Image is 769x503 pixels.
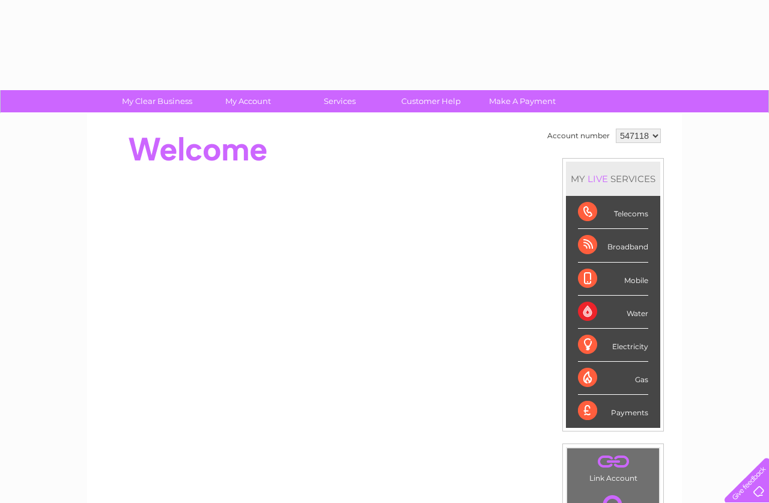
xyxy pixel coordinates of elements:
[108,90,207,112] a: My Clear Business
[578,395,648,427] div: Payments
[566,162,660,196] div: MY SERVICES
[585,173,610,184] div: LIVE
[567,448,660,486] td: Link Account
[578,296,648,329] div: Water
[381,90,481,112] a: Customer Help
[290,90,389,112] a: Services
[578,229,648,262] div: Broadband
[199,90,298,112] a: My Account
[578,329,648,362] div: Electricity
[570,451,656,472] a: .
[578,362,648,395] div: Gas
[578,196,648,229] div: Telecoms
[473,90,572,112] a: Make A Payment
[544,126,613,146] td: Account number
[578,263,648,296] div: Mobile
